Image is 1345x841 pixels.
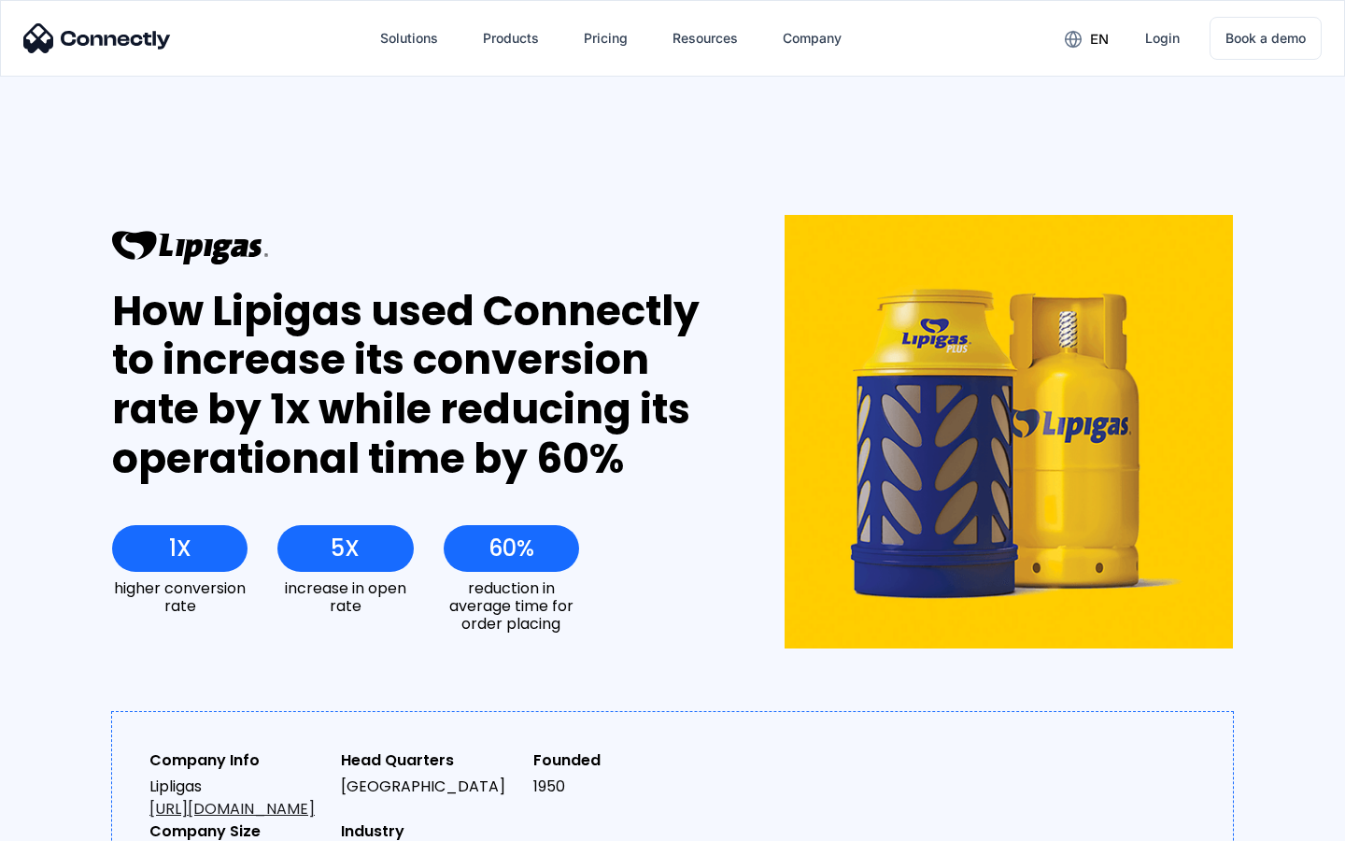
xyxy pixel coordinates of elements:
div: en [1090,26,1109,52]
div: Lipligas [149,776,326,820]
div: 1X [169,535,191,562]
div: [GEOGRAPHIC_DATA] [341,776,517,798]
a: Book a demo [1210,17,1322,60]
div: Pricing [584,25,628,51]
div: reduction in average time for order placing [444,579,579,634]
div: Head Quarters [341,749,517,772]
div: 1950 [533,776,710,798]
div: Resources [672,25,738,51]
div: Company Info [149,749,326,772]
ul: Language list [37,808,112,834]
a: Login [1130,16,1195,61]
div: Login [1145,25,1180,51]
div: Solutions [380,25,438,51]
a: Pricing [569,16,643,61]
div: How Lipigas used Connectly to increase its conversion rate by 1x while reducing its operational t... [112,287,716,484]
div: 5X [331,535,360,562]
div: 60% [488,535,534,562]
div: higher conversion rate [112,579,248,615]
div: increase in open rate [277,579,413,615]
div: Products [483,25,539,51]
a: [URL][DOMAIN_NAME] [149,798,315,820]
div: Company [783,25,842,51]
aside: Language selected: English [19,808,112,834]
img: Connectly Logo [23,23,171,53]
div: Founded [533,749,710,772]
